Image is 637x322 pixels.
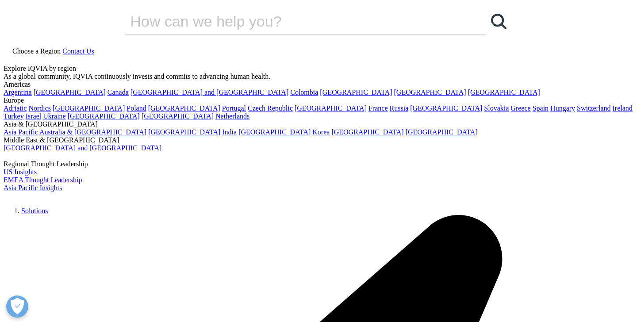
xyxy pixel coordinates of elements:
a: Poland [127,104,146,112]
a: France [368,104,388,112]
a: Switzerland [577,104,610,112]
a: Greece [510,104,530,112]
a: [GEOGRAPHIC_DATA] [295,104,367,112]
a: EMEA Thought Leadership [4,176,82,184]
a: [GEOGRAPHIC_DATA] [68,112,140,120]
a: [GEOGRAPHIC_DATA] [238,128,311,136]
a: Argentina [4,88,32,96]
a: Russia [390,104,409,112]
a: [GEOGRAPHIC_DATA] [148,128,220,136]
a: Adriatic [4,104,27,112]
div: Middle East & [GEOGRAPHIC_DATA] [4,136,633,144]
a: Slovakia [484,104,509,112]
a: India [222,128,237,136]
a: Czech Republic [248,104,293,112]
a: Spain [533,104,549,112]
a: Search [486,8,512,34]
a: [GEOGRAPHIC_DATA] [148,104,220,112]
a: [GEOGRAPHIC_DATA] [331,128,403,136]
button: Open Preferences [6,295,28,318]
a: [GEOGRAPHIC_DATA] [406,128,478,136]
input: Search [125,8,460,34]
a: Israel [26,112,42,120]
a: Asia Pacific [4,128,38,136]
a: Nordics [28,104,51,112]
a: [GEOGRAPHIC_DATA] [394,88,466,96]
div: Regional Thought Leadership [4,160,633,168]
a: Korea [312,128,330,136]
a: [GEOGRAPHIC_DATA] and [GEOGRAPHIC_DATA] [4,144,161,152]
svg: Search [491,14,507,29]
a: Portugal [222,104,246,112]
a: [GEOGRAPHIC_DATA] [53,104,125,112]
a: Contact Us [62,47,94,55]
a: Ukraine [43,112,66,120]
a: [GEOGRAPHIC_DATA] [320,88,392,96]
a: Solutions [21,207,48,215]
div: As a global community, IQVIA continuously invests and commits to advancing human health. [4,73,633,80]
div: Europe [4,96,633,104]
a: Canada [107,88,129,96]
a: Netherlands [215,112,249,120]
a: Hungary [550,104,575,112]
a: [GEOGRAPHIC_DATA] [410,104,482,112]
a: Asia Pacific Insights [4,184,62,192]
span: Choose a Region [12,47,61,55]
a: US Insights [4,168,37,176]
a: Australia & [GEOGRAPHIC_DATA] [39,128,146,136]
a: Turkey [4,112,24,120]
a: [GEOGRAPHIC_DATA] and [GEOGRAPHIC_DATA] [130,88,288,96]
div: Asia & [GEOGRAPHIC_DATA] [4,120,633,128]
div: Americas [4,80,633,88]
a: [GEOGRAPHIC_DATA] [34,88,106,96]
div: Explore IQVIA by region [4,65,633,73]
a: Ireland [612,104,632,112]
a: [GEOGRAPHIC_DATA] [142,112,214,120]
a: Colombia [290,88,318,96]
a: [GEOGRAPHIC_DATA] [468,88,540,96]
